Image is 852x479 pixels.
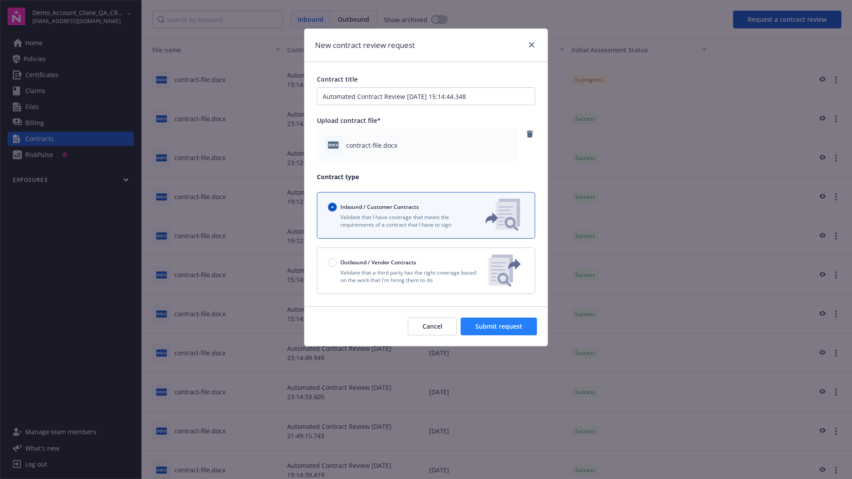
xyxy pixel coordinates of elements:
[422,322,442,330] span: Cancel
[317,172,535,181] p: Contract type
[475,322,522,330] span: Submit request
[315,39,415,51] h1: New contract review request
[317,87,535,105] input: Enter a title for this contract
[340,203,419,211] span: Inbound / Customer Contracts
[317,116,381,125] span: Upload contract file*
[328,258,337,267] input: Outbound / Vendor Contracts
[346,141,397,150] span: contract-file.docx
[328,269,481,284] p: Validate that a third party has the right coverage based on the work that I'm hiring them to do
[340,259,416,266] span: Outbound / Vendor Contracts
[328,213,471,228] p: Validate that I have coverage that meets the requirements of a contract that I have to sign
[317,75,358,83] span: Contract title
[525,129,535,139] a: remove
[317,247,535,294] button: Outbound / Vendor ContractsValidate that a third party has the right coverage based on the work t...
[328,141,339,148] span: docx
[526,39,537,50] a: close
[408,318,457,335] button: Cancel
[317,192,535,239] button: Inbound / Customer ContractsValidate that I have coverage that meets the requirements of a contra...
[328,203,337,212] input: Inbound / Customer Contracts
[461,318,537,335] button: Submit request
